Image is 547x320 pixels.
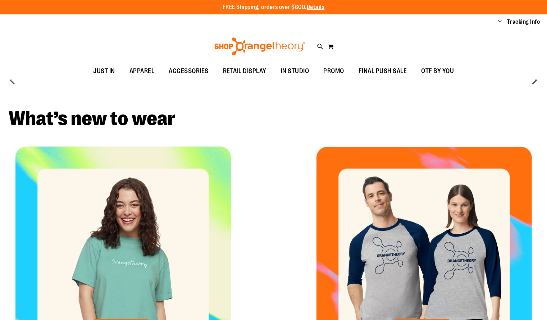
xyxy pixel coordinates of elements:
[223,63,266,79] span: RETAIL DISPLAY
[93,63,115,79] span: JUST IN
[281,63,309,79] span: IN STUDIO
[223,3,325,12] p: FREE Shipping, orders over $600.
[169,63,209,79] span: ACCESSORIES
[213,37,306,55] img: Shop Orangetheory
[323,63,344,79] span: PROMO
[351,63,414,80] a: FINAL PUSH SALE
[414,63,461,80] a: OTF BY YOU
[5,73,20,87] button: prev
[507,18,540,26] a: Tracking Info
[527,73,542,87] button: next
[274,63,316,80] a: IN STUDIO
[129,63,155,79] span: APPAREL
[307,4,325,10] a: Details
[122,63,162,80] a: APPAREL
[216,63,274,80] a: RETAIL DISPLAY
[86,63,122,80] a: JUST IN
[359,63,407,79] span: FINAL PUSH SALE
[161,63,216,80] a: ACCESSORIES
[316,63,351,80] a: PROMO
[498,18,502,26] button: Account menu
[421,63,454,79] span: OTF BY YOU
[9,109,538,129] h2: What’s new to wear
